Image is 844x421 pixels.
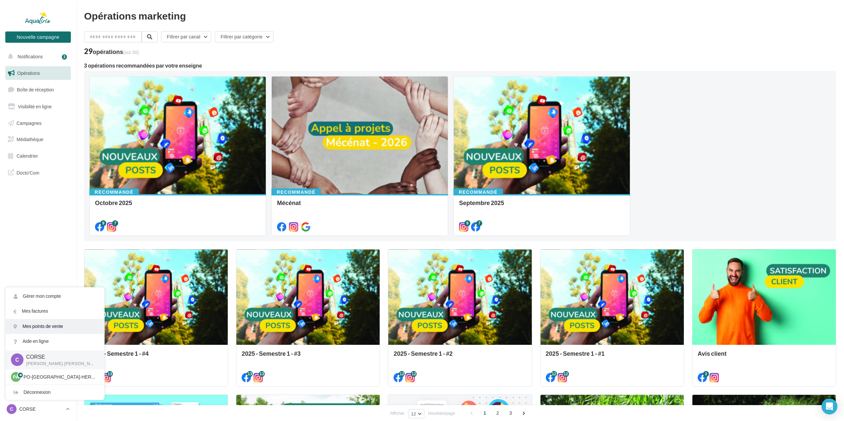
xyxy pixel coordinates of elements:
[476,220,482,226] div: 7
[703,371,709,377] div: 3
[5,31,71,43] button: Nouvelle campagne
[123,49,139,55] span: (sur 30)
[492,408,503,418] span: 2
[26,353,94,361] p: CORSE
[428,410,455,416] span: résultats/page
[464,220,470,226] div: 9
[112,220,118,226] div: 7
[411,371,417,377] div: 12
[4,166,72,180] a: Docto'Com
[18,54,43,59] span: Notifications
[4,149,72,163] a: Calendrier
[411,411,416,416] span: 12
[247,371,253,377] div: 13
[17,120,42,126] span: Campagnes
[15,356,19,364] span: C
[6,385,104,400] div: Déconnexion
[242,350,374,363] div: 2025 - Semestre 1 - #3
[62,54,67,60] div: 3
[93,49,139,55] div: opérations
[89,188,139,196] div: Recommandé
[84,63,836,68] div: 3 opérations recommandées par votre enseigne
[698,350,830,363] div: Avis client
[4,100,72,114] a: Visibilité en ligne
[6,304,104,319] a: Mes factures
[4,82,72,97] a: Boîte de réception
[563,371,569,377] div: 12
[390,410,404,416] span: Afficher
[84,11,836,21] div: Opérations marketing
[4,66,72,80] a: Opérations
[18,104,52,109] span: Visibilité en ligne
[546,350,679,363] div: 2025 - Semestre 1 - #1
[277,199,443,213] div: Mécénat
[394,350,526,363] div: 2025 - Semestre 1 - #2
[259,371,265,377] div: 13
[90,350,222,363] div: 2025 - Semestre 1 - #4
[6,334,104,349] a: Aide en ligne
[17,153,38,159] span: Calendrier
[453,188,503,196] div: Recommandé
[5,403,71,415] a: C CORSE
[23,374,96,380] p: PO-[GEOGRAPHIC_DATA]-HERAULT
[459,199,625,213] div: Septembre 2025
[107,371,113,377] div: 13
[84,48,139,55] div: 29
[19,406,63,412] p: CORSE
[551,371,557,377] div: 12
[408,409,424,418] button: 12
[271,188,321,196] div: Recommandé
[95,199,260,213] div: Octobre 2025
[480,408,490,418] span: 1
[4,50,70,64] button: Notifications 3
[13,374,19,380] span: PA
[505,408,516,418] span: 3
[10,406,13,412] span: C
[26,361,94,367] p: [PERSON_NAME].[PERSON_NAME]
[215,31,273,42] button: Filtrer par catégorie
[17,87,54,92] span: Boîte de réception
[821,398,837,414] div: Open Intercom Messenger
[17,136,43,142] span: Médiathèque
[17,168,39,177] span: Docto'Com
[6,289,104,304] a: Gérer mon compte
[4,116,72,130] a: Campagnes
[4,132,72,146] a: Médiathèque
[100,220,106,226] div: 9
[399,371,405,377] div: 12
[161,31,211,42] button: Filtrer par canal
[6,319,104,334] a: Mes points de vente
[17,70,40,76] span: Opérations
